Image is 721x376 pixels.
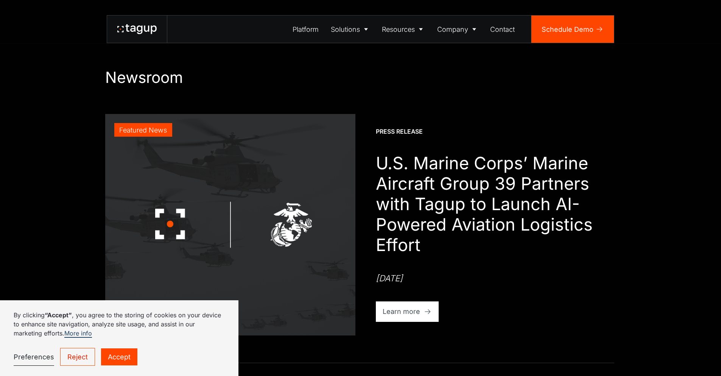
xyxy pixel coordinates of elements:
a: Solutions [325,16,376,43]
p: By clicking , you agree to the storing of cookies on your device to enhance site navigation, anal... [14,310,225,338]
div: Learn more [383,306,420,317]
a: More info [64,329,92,338]
a: Accept [101,348,137,365]
a: Platform [287,16,325,43]
a: Resources [376,16,431,43]
h1: U.S. Marine Corps’ Marine Aircraft Group 39 Partners with Tagup to Launch AI-Powered Aviation Log... [376,153,616,255]
strong: “Accept” [45,311,72,319]
div: Press Release [376,128,423,136]
div: Featured News [119,125,167,135]
a: Company [431,16,484,43]
div: [DATE] [376,272,403,284]
a: Schedule Demo [531,16,614,43]
h1: Newsroom [105,68,616,87]
div: Solutions [331,24,360,34]
div: Platform [293,24,319,34]
a: Contact [484,16,521,43]
a: Reject [60,348,95,366]
div: Resources [382,24,415,34]
a: Learn more [376,301,439,322]
div: Contact [490,24,515,34]
a: Preferences [14,348,54,366]
div: Company [437,24,468,34]
div: Schedule Demo [542,24,593,34]
a: Featured News [105,114,355,335]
